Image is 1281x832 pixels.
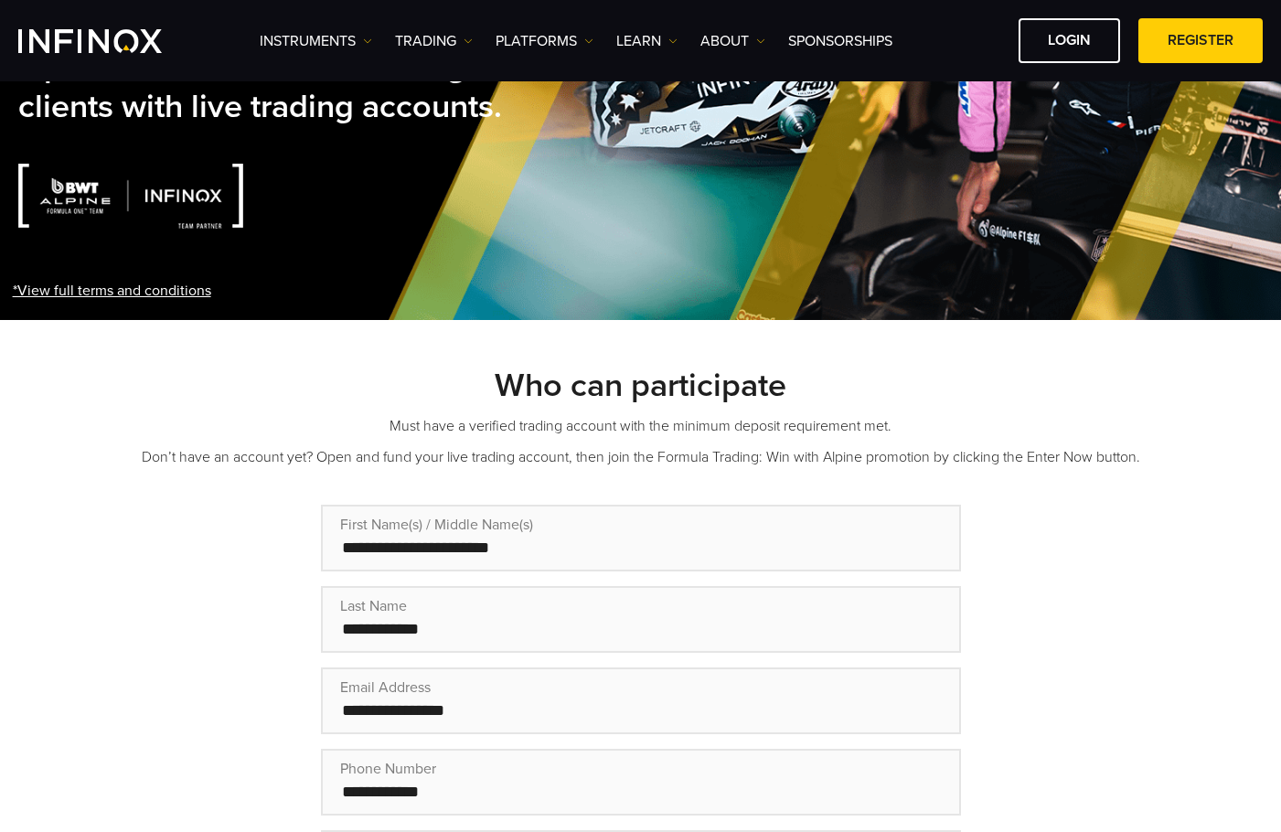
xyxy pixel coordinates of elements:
[1019,18,1120,63] a: LOGIN
[18,29,205,53] a: INFINOX Logo
[495,366,786,405] strong: Who can participate
[1138,18,1263,63] a: REGISTER
[496,30,593,52] a: PLATFORMS
[260,30,372,52] a: Instruments
[18,47,603,126] strong: Open to both new and existing INFINOX clients with live trading accounts.
[616,30,678,52] a: Learn
[395,30,473,52] a: TRADING
[788,30,892,52] a: SPONSORSHIPS
[18,415,1263,437] p: Must have a verified trading account with the minimum deposit requirement met.
[700,30,765,52] a: ABOUT
[13,280,211,302] a: *View full terms and conditions
[18,446,1263,468] p: Don’t have an account yet? Open and fund your live trading account, then join the Formula Trading...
